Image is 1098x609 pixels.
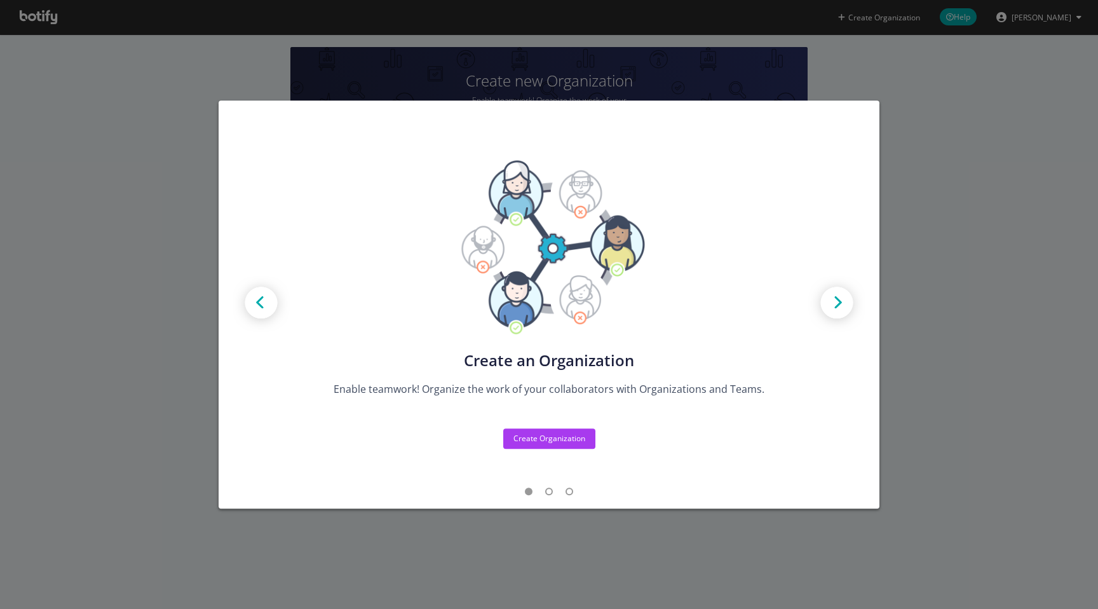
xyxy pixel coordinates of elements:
img: Next arrow [808,275,865,332]
div: Enable teamwork! Organize the work of your collaborators with Organizations and Teams. [323,382,775,397]
button: Create Organization [503,428,595,449]
img: Prev arrow [233,275,290,332]
div: Create an Organization [323,352,775,369]
div: Create Organization [513,433,585,444]
div: modal [219,100,879,509]
img: Tutorial [453,160,644,336]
